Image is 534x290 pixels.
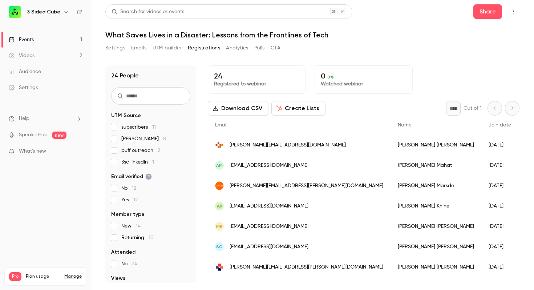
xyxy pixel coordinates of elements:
[481,155,518,176] div: [DATE]
[9,6,21,18] img: 3 Sided Cube
[149,235,154,240] span: 10
[9,115,82,122] li: help-dropdown-opener
[215,181,224,190] img: workcast.com
[214,72,300,80] p: 24
[215,263,224,271] img: safehousepro.co.uk
[214,80,300,88] p: Registered to webinar
[9,272,21,281] span: Pro
[121,222,141,230] span: New
[391,135,481,155] div: [PERSON_NAME] [PERSON_NAME]
[132,261,137,266] span: 24
[121,260,137,267] span: No
[111,211,145,218] span: Member type
[9,36,34,43] div: Events
[121,185,136,192] span: No
[230,162,308,169] span: [EMAIL_ADDRESS][DOMAIN_NAME]
[216,243,223,250] span: SG
[464,105,482,112] p: Out of 1
[215,141,224,149] img: crisisready.io
[133,197,138,202] span: 12
[121,234,154,241] span: Returning
[27,8,60,16] h6: 3 Sided Cube
[481,196,518,216] div: [DATE]
[230,141,346,149] span: [PERSON_NAME][EMAIL_ADDRESS][DOMAIN_NAME]
[19,115,29,122] span: Help
[9,68,41,75] div: Audience
[121,147,160,154] span: puff outreach
[391,237,481,257] div: [PERSON_NAME] [PERSON_NAME]
[321,72,406,80] p: 0
[121,135,166,142] span: [PERSON_NAME]
[271,101,325,116] button: Create Lists
[136,223,141,229] span: 14
[391,216,481,237] div: [PERSON_NAME] [PERSON_NAME]
[9,84,38,91] div: Settings
[112,8,184,16] div: Search for videos or events
[111,71,139,80] h1: 24 People
[230,182,383,190] span: [PERSON_NAME][EMAIL_ADDRESS][PERSON_NAME][DOMAIN_NAME]
[254,42,265,54] button: Polls
[9,52,35,59] div: Videos
[152,160,154,165] span: 1
[481,216,518,237] div: [DATE]
[105,42,125,54] button: Settings
[216,223,223,230] span: MR
[132,186,136,191] span: 12
[481,237,518,257] div: [DATE]
[188,42,220,54] button: Registrations
[321,80,406,88] p: Watched webinar
[391,155,481,176] div: [PERSON_NAME] Mahat
[163,136,166,141] span: 8
[121,124,156,131] span: subscribers
[105,31,519,39] h1: What Saves Lives in a Disaster: Lessons from the Frontlines of Tech
[473,4,502,19] button: Share
[398,122,412,128] span: Name
[152,125,156,130] span: 11
[131,42,146,54] button: Emails
[481,135,518,155] div: [DATE]
[19,148,46,155] span: What's new
[73,148,82,155] iframe: Noticeable Trigger
[391,196,481,216] div: [PERSON_NAME] Khine
[64,274,82,279] a: Manage
[216,162,223,169] span: AM
[489,122,511,128] span: Join date
[52,132,66,139] span: new
[158,148,160,153] span: 2
[230,223,308,230] span: [EMAIL_ADDRESS][DOMAIN_NAME]
[481,257,518,277] div: [DATE]
[481,176,518,196] div: [DATE]
[121,158,154,166] span: 3sc linkedin
[230,263,383,271] span: [PERSON_NAME][EMAIL_ADDRESS][PERSON_NAME][DOMAIN_NAME]
[271,42,280,54] button: CTA
[226,42,248,54] button: Analytics
[121,196,138,204] span: Yes
[215,122,227,128] span: Email
[26,274,60,279] span: Plan usage
[153,42,182,54] button: UTM builder
[111,249,135,256] span: Attended
[391,176,481,196] div: [PERSON_NAME] Marsde
[230,243,308,251] span: [EMAIL_ADDRESS][DOMAIN_NAME]
[111,173,152,180] span: Email verified
[230,202,308,210] span: [EMAIL_ADDRESS][DOMAIN_NAME]
[111,275,125,282] span: Views
[19,131,48,139] a: SpeakerHub
[111,112,141,119] span: UTM Source
[208,101,268,116] button: Download CSV
[327,74,334,80] span: 0 %
[391,257,481,277] div: [PERSON_NAME] [PERSON_NAME]
[217,203,222,209] span: AK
